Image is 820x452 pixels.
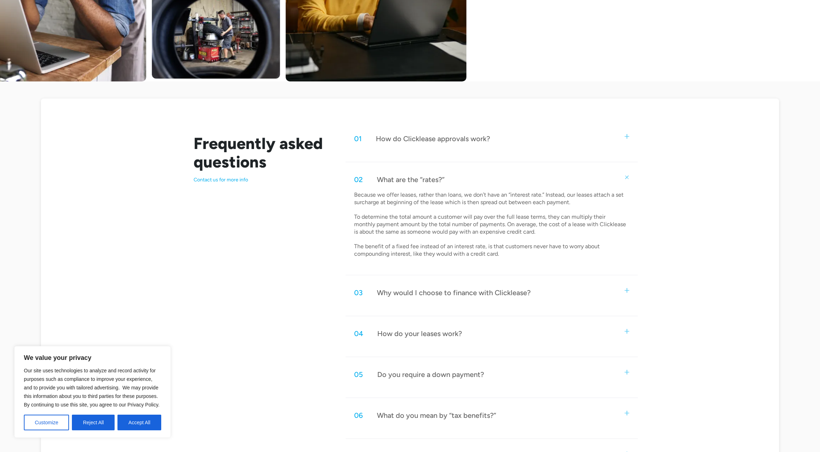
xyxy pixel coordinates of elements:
[24,368,159,408] span: Our site uses technologies to analyze and record activity for purposes such as compliance to impr...
[377,175,445,184] div: What are the “rates?”
[14,346,171,438] div: We value your privacy
[194,177,328,183] p: Contact us for more info
[377,329,462,338] div: How do your leases work?
[354,191,627,258] p: Because we offer leases, rather than loans, we don’t have an “interest rate.” Instead, our leases...
[354,134,362,143] div: 01
[377,288,531,297] div: Why would I choose to finance with Clicklease?
[625,411,629,415] img: small plus
[24,353,161,362] p: We value your privacy
[377,370,484,379] div: Do you require a down payment?
[376,134,490,143] div: How do Clicklease approvals work?
[377,411,496,420] div: What do you mean by “tax benefits?”
[625,134,629,139] img: small plus
[194,134,328,171] h2: Frequently asked questions
[624,174,630,180] img: small plus
[24,415,69,430] button: Customize
[72,415,115,430] button: Reject All
[625,370,629,374] img: small plus
[354,288,363,297] div: 03
[354,175,363,184] div: 02
[117,415,161,430] button: Accept All
[625,288,629,293] img: small plus
[354,411,363,420] div: 06
[354,370,363,379] div: 05
[354,329,363,338] div: 04
[625,329,629,334] img: small plus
